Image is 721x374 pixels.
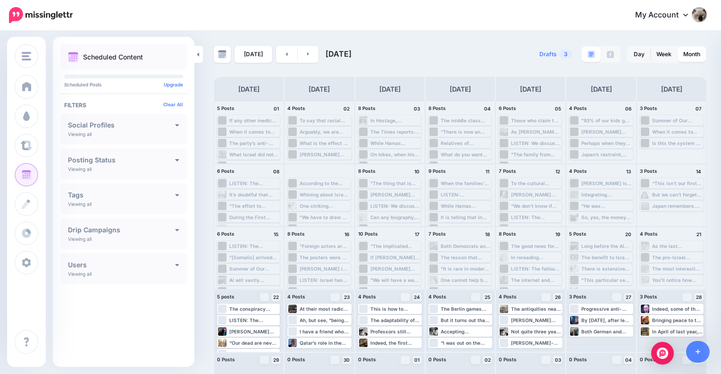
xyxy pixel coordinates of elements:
span: 4 Posts [428,294,446,299]
img: menu.png [22,52,31,60]
h4: 16 [342,230,352,238]
h4: 12 [553,167,562,176]
div: In rereading [PERSON_NAME] [PERSON_NAME], I came away thinking that, yes, when it comes to inform... [511,255,561,260]
div: If [PERSON_NAME] comments this week are any indication, when it comes to public discussion of Chi... [370,255,420,260]
h4: 05 [553,104,562,113]
a: 25 [483,293,492,301]
div: Open Intercom Messenger [651,342,674,365]
span: 7 Posts [428,231,446,237]
span: 29 [273,357,279,362]
div: On hikes, when his kids would plaintively ask when they would be reaching the summit, he would sa... [370,152,420,157]
div: LISTEN: We discuss the remarkable historical turn as Israel makes it clear to [DEMOGRAPHIC_DATA] ... [370,203,420,209]
span: 25 [485,295,490,299]
div: The pro-Israel Democrat is on his deathbed. And he was, for decades, a fixture of the American po... [652,255,703,260]
div: While Hamas propagandists disseminate plenty of hoaxes, there is also something damning about the... [441,203,490,209]
h4: 10 [412,167,422,176]
span: 0 Posts [569,357,587,362]
div: If one is to consume mainstream global media on Israel-related matters, one must do so responsibl... [511,163,561,169]
div: "[[PERSON_NAME]] has these very loyal fans, but this is a [MEDICAL_DATA] within MAGA . . . that's... [370,226,420,231]
span: 6 Posts [217,168,235,174]
div: Is this the system of higher education the [DEMOGRAPHIC_DATA] people want to support to the tune ... [652,140,703,146]
div: Long before the AI era, engineers were learning to be aware of what became known as “emergent beh... [581,243,631,249]
div: When it comes to men, Democrats need an entirely new cultural vocabulary—one that reckons with th... [652,129,703,135]
h4: 07 [694,104,704,113]
div: "Foreign actors are seeking to enflame and divide the [GEOGRAPHIC_DATA] . . . it's low-cost, high... [300,243,349,249]
span: [DATE] [326,49,352,59]
a: My Account [626,4,707,27]
div: The party’s anti-Israel turn will speed up, mostly because we won’t have to sit through [PERSON_N... [229,140,279,146]
span: 0 Posts [217,357,235,362]
div: "We will have a way and capability of continuing to protect our people." Watch the full episode: ... [370,277,420,283]
div: "It is rare in modern American history for there to be a martyr on the right." Watch & subscribe ... [441,266,490,272]
span: 8 Posts [358,168,376,174]
h4: 02 [342,104,352,113]
div: The demographic makeup of the class of 2028—the first admitted after the Court’s decision in [DAT... [370,289,420,294]
div: Professors still lecture, students still take exams and write reports, grades are still given, ra... [370,329,421,334]
div: [PERSON_NAME] didn’t pick this fight with progressive presentism, or with the threat screen cultu... [581,129,632,135]
span: 23 [344,295,350,299]
h4: Users [68,262,175,268]
div: [PERSON_NAME] was a creation of social media. He was a triumphant deployer of the power of social... [229,351,279,357]
span: 6 Posts [217,231,235,237]
a: 28 [694,293,704,301]
div: LISTEN: @elianayjohnson joins [DATE] podcast to talk about the reasons behind [PERSON_NAME] suspe... [441,289,490,294]
div: Indeed, the first three words of the U.S. Constitution are “We, the People.” The United States is... [370,340,421,346]
span: 24 [414,295,420,299]
a: 26 [553,293,562,301]
div: As the last presidential election demonstrated, those messages are not now, nor have they ever be... [652,243,703,249]
span: 3 Posts [640,105,657,111]
div: To say that racial diversity on campus has been the central preoccupation of elite institutions o... [300,118,350,123]
h4: 08 [271,167,281,176]
div: At their most radical, calls to boycott and divest from everything [DEMOGRAPHIC_DATA] were an att... [300,306,350,312]
div: Japan’s restraint, often mistaken for weakness, is strategic misdirection—concealing the steel be... [581,152,632,157]
div: While Hamas propagandists disseminate plenty of hoaxes, there is also something damning about the... [370,140,420,146]
div: By [DATE], after less than a year in office, a Politico/Morning Consult poll revealed that only 4... [581,317,632,323]
img: calendar.png [68,52,78,62]
a: 27 [624,293,633,301]
span: 3 Posts [569,294,587,299]
div: The internet and social media platforms have created a media ecology almost perfectly suited to t... [511,277,561,283]
span: 4 Posts [287,105,305,111]
a: Drafts3 [534,46,578,63]
span: 3 [559,50,572,59]
div: The most interesting response came from a former [DEMOGRAPHIC_DATA] Air Force official who claime... [652,266,703,272]
div: When it comes to men, Democrats need an entirely new cultural vocabulary—one that reckons with th... [229,129,279,135]
div: Ah, but see, “being [DEMOGRAPHIC_DATA]” isn’t the same as [DEMOGRAPHIC_DATA]. Being [DEMOGRAPHIC_... [300,317,350,323]
span: 0 Posts [428,357,446,362]
div: But it turns out that the enlightened West actually does support collective punishment. [URL][DOM... [441,317,491,323]
img: facebook-grey-square.png [607,51,614,58]
a: 29 [271,356,281,364]
div: “I was out on the track, stretching, when this man comes over and tells me I have to leave. Becau... [441,340,491,346]
span: 26 [555,295,561,299]
span: 01 [414,357,419,362]
div: [PERSON_NAME] was always fun to argue with, to read, to share a stage or television set with, to ... [511,192,561,197]
h4: 19 [553,230,562,238]
div: [PERSON_NAME] became the state’s accidental governor in [DATE] when [PERSON_NAME] resigned in dis... [229,329,279,334]
div: The good news for Republicans, then, is that [PERSON_NAME] won the states whose Senate races Cook... [511,243,561,249]
a: 23 [342,293,352,301]
a: Clear All [163,102,183,107]
p: Viewing all [68,131,92,137]
span: 5 Posts [217,105,235,111]
div: It is telling that in moving beyond social media to real-world interactions, out in the open, in ... [441,214,490,220]
div: "The implicated crime and criminals here, the motivations, liberals do not want to look at in the... [370,243,420,249]
div: Bringing peace to the [GEOGRAPHIC_DATA] is, consciously or not, more than a minor matter for thes... [652,317,703,323]
div: No, a humanities grant for Tikvah isn't 'authoritarianism.' @SethAMandel [URL][DOMAIN_NAME] [511,289,561,294]
h4: [DATE] [379,84,401,95]
span: 4 Posts [287,294,305,299]
div: According to the Columbia [DEMOGRAPHIC_DATA] & [DEMOGRAPHIC_DATA] Students account on X, a past t... [300,180,349,186]
div: Perhaps when they made that promise, they hadn’t considered the symbology of the rhetoric that al... [581,140,632,146]
span: 4 Posts [569,105,587,111]
div: Accepting [DEMOGRAPHIC_DATA]’s dominion gave Spark a way of comprehending the world, with all its... [441,329,491,334]
div: The Berlin games were all about Hitler. The main events were held in the German capital at the he... [441,306,491,312]
p: Scheduled Posts [64,82,183,87]
span: 27 [626,295,631,299]
div: "[The CDC] assumed authority and powers over things that it had no business even remotely assumin... [370,163,420,169]
div: If any other medical condition—blindness, [MEDICAL_DATA], or [MEDICAL_DATA]—showed a spike like [... [229,118,279,123]
h4: Filters [64,102,183,109]
span: 8 Posts [287,231,305,237]
div: Can any biography, lashed as the genre is to facts, hope to qualify not merely as artful but as t... [370,214,420,220]
div: In April of last year, Iran fired over 300 drones and missiles at [GEOGRAPHIC_DATA]. This inciden... [652,329,703,334]
a: Month [678,47,706,62]
div: Israel's war against Hamas has been hampered by a legion of critics who know everything there is ... [441,163,490,169]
